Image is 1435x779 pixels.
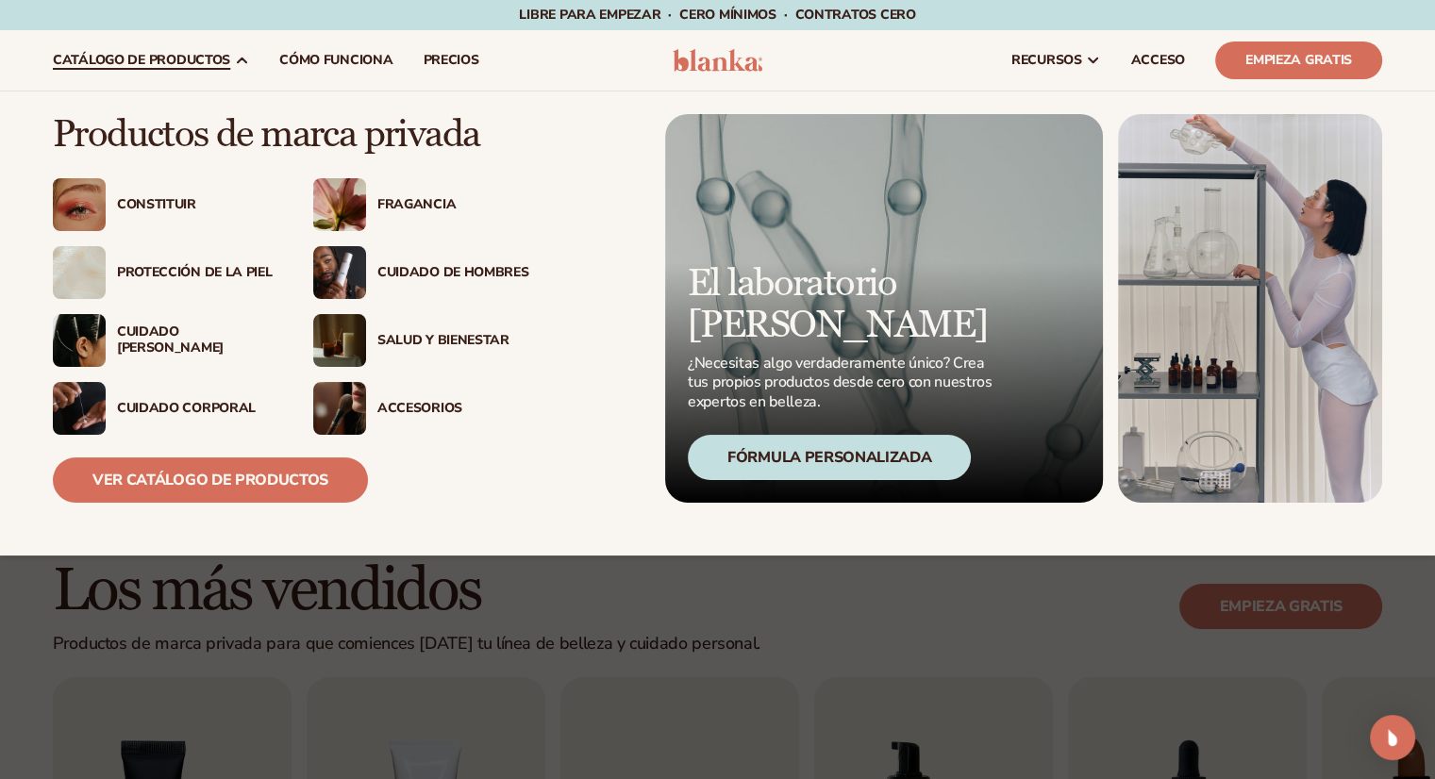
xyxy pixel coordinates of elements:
[53,382,106,435] img: Mano masculina aplicando crema hidratante.
[117,195,196,213] font: Constituir
[53,246,106,299] img: Muestra de crema humectante.
[377,399,462,417] font: Accesorios
[519,6,660,24] font: Libre para empezar
[313,178,366,231] img: Flor rosa floreciente.
[688,260,987,348] font: El laboratorio [PERSON_NAME]
[53,178,275,231] a: Mujer con maquillaje de ojos con brillantina. Constituir
[53,314,275,367] a: Cabello femenino recogido con pinzas. Cuidado [PERSON_NAME]
[53,178,106,231] img: Mujer con maquillaje de ojos con brillantina.
[668,6,672,24] font: ·
[53,382,275,435] a: Mano masculina aplicando crema hidratante. Cuidado corporal
[313,178,536,231] a: Flor rosa floreciente. Fragancia
[424,51,479,69] font: precios
[679,6,776,24] font: CERO mínimos
[784,6,788,24] font: ·
[313,246,536,299] a: Hombre sosteniendo una botella de crema humectante. Cuidado de hombres
[117,263,272,281] font: Protección de la piel
[264,30,408,91] a: Cómo funciona
[665,114,1103,503] a: Fórmula microscópica del producto. El laboratorio [PERSON_NAME] ¿Necesitas algo verdaderamente ún...
[996,30,1116,91] a: recursos
[409,30,494,91] a: precios
[1131,51,1185,69] font: ACCESO
[117,399,256,417] font: Cuidado corporal
[688,353,993,413] font: ¿Necesitas algo verdaderamente único? Crea tus propios productos desde cero con nuestros expertos...
[794,6,915,24] font: Contratos CERO
[1245,51,1352,69] font: Empieza gratis
[673,49,762,72] img: logo
[313,314,536,367] a: Velas e incienso sobre la mesa. Salud y bienestar
[53,246,275,299] a: Muestra de crema humectante. Protección de la piel
[377,331,509,349] font: Salud y bienestar
[279,51,392,69] font: Cómo funciona
[92,470,328,490] font: Ver catálogo de productos
[1370,715,1415,760] div: Open Intercom Messenger
[727,447,931,468] font: Fórmula personalizada
[53,111,479,157] font: Productos de marca privada
[313,382,366,435] img: Mujer con pincel de maquillaje.
[377,195,456,213] font: Fragancia
[1116,30,1200,91] a: ACCESO
[53,457,368,503] a: Ver catálogo de productos
[38,30,264,91] a: catálogo de productos
[313,246,366,299] img: Hombre sosteniendo una botella de crema humectante.
[1118,114,1382,503] img: Mujer en laboratorio con equipo.
[1215,41,1382,79] a: Empieza gratis
[313,314,366,367] img: Velas e incienso sobre la mesa.
[377,263,528,281] font: Cuidado de hombres
[1011,51,1082,69] font: recursos
[53,314,106,367] img: Cabello femenino recogido con pinzas.
[117,323,224,356] font: Cuidado [PERSON_NAME]
[313,382,536,435] a: Mujer con pincel de maquillaje. Accesorios
[53,51,230,69] font: catálogo de productos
